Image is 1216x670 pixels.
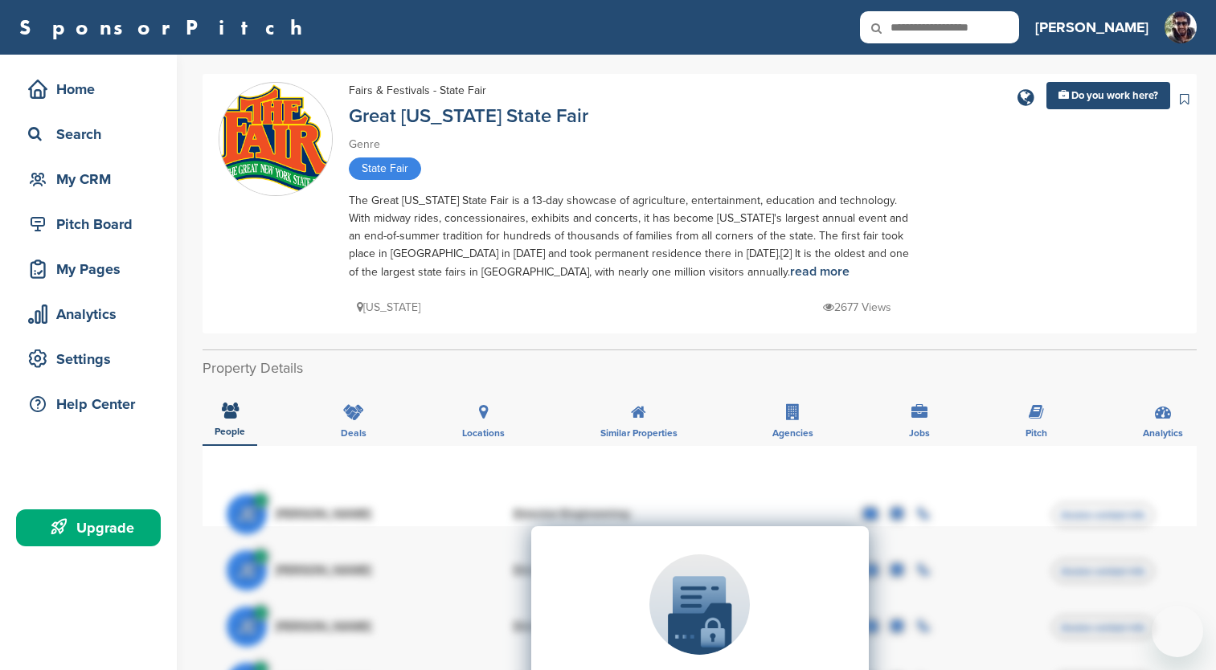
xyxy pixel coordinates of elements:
div: Settings [24,345,161,374]
div: Search [24,120,161,149]
a: My Pages [16,251,161,288]
div: Pitch Board [24,210,161,239]
a: Pitch Board [16,206,161,243]
span: Locations [462,428,505,438]
div: Genre [349,136,911,153]
a: Home [16,71,161,108]
div: Upgrade [24,513,161,542]
div: Help Center [24,390,161,419]
div: My Pages [24,255,161,284]
a: Analytics [16,296,161,333]
span: People [215,427,245,436]
p: [US_STATE] [357,297,420,317]
a: [PERSON_NAME] [1035,10,1148,45]
div: The Great [US_STATE] State Fair is a 13-day showcase of agriculture, entertainment, education and... [349,192,911,281]
div: Analytics [24,300,161,329]
span: Analytics [1143,428,1183,438]
span: State Fair [349,157,421,180]
iframe: Button to launch messaging window [1152,606,1203,657]
span: Agencies [772,428,813,438]
div: My CRM [24,165,161,194]
a: Search [16,116,161,153]
span: Jobs [909,428,930,438]
h2: Property Details [203,357,1197,379]
span: Do you work here? [1071,89,1158,102]
span: Deals [341,428,366,438]
p: 2677 Views [823,297,891,317]
a: Great [US_STATE] State Fair [349,104,588,128]
img: Sponsorpitch & Great New York State Fair [219,84,332,195]
div: Fairs & Festivals - State Fair [349,82,486,100]
a: My CRM [16,161,161,198]
a: read more [790,264,850,280]
a: Settings [16,341,161,378]
a: SponsorPitch [19,17,313,38]
span: Similar Properties [600,428,678,438]
div: Home [24,75,161,104]
a: Help Center [16,386,161,423]
a: Upgrade [16,509,161,546]
h3: [PERSON_NAME] [1035,16,1148,39]
span: Pitch [1026,428,1047,438]
a: Do you work here? [1046,82,1170,109]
